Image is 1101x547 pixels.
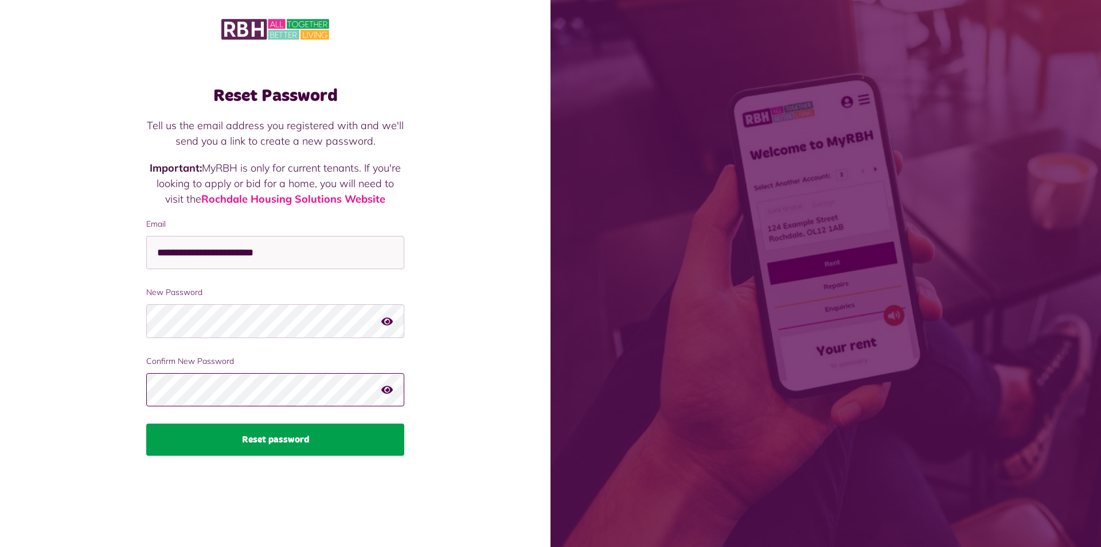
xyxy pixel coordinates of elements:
[201,192,385,205] a: Rochdale Housing Solutions Website
[146,218,404,230] label: Email
[146,160,404,207] p: MyRBH is only for current tenants. If you're looking to apply or bid for a home, you will need to...
[146,424,404,456] button: Reset password
[146,355,404,367] label: Confirm New Password
[146,118,404,149] p: Tell us the email address you registered with and we'll send you a link to create a new password.
[221,17,329,41] img: MyRBH
[146,86,404,106] h1: Reset Password
[146,286,404,298] label: New Password
[150,161,202,174] strong: Important:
